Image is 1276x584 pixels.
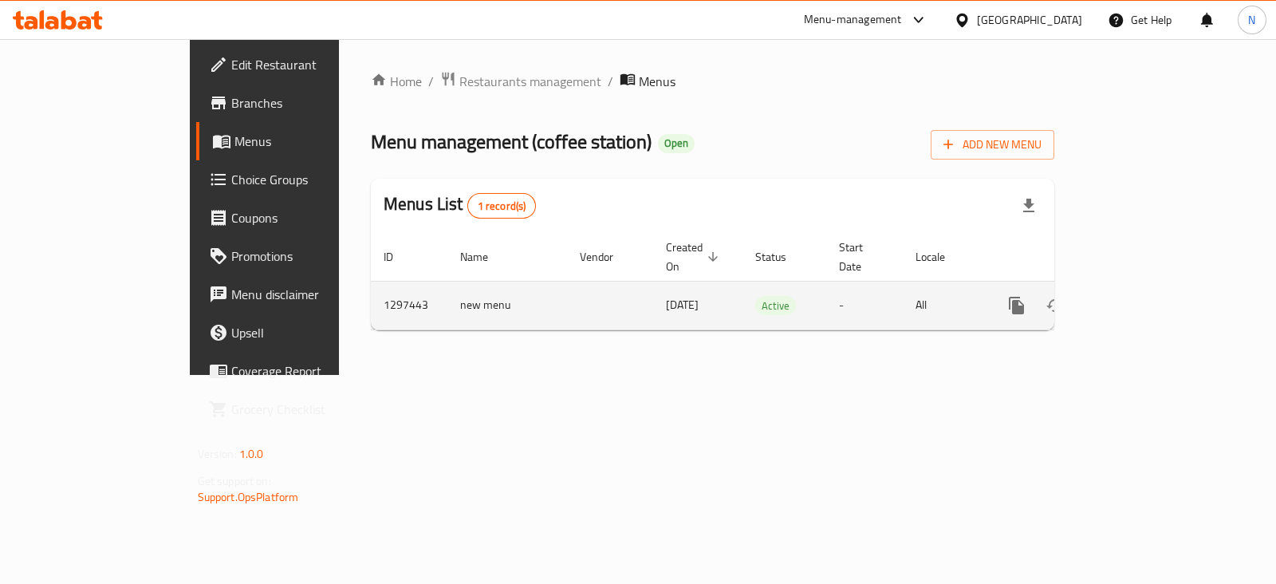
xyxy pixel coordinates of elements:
h2: Menus List [384,192,536,219]
span: Add New Menu [943,135,1042,155]
span: Promotions [231,247,390,266]
a: Upsell [196,314,403,352]
span: Menus [234,132,390,151]
span: Menus [639,72,675,91]
span: [DATE] [666,294,699,315]
span: Restaurants management [459,72,601,91]
td: 1297443 [371,281,447,329]
span: Branches [231,93,390,112]
a: Support.OpsPlatform [198,487,299,507]
span: Created On [666,238,723,276]
span: Coupons [231,208,390,227]
button: Add New Menu [931,130,1054,160]
a: Menus [196,122,403,160]
span: Active [755,297,796,315]
span: Menu disclaimer [231,285,390,304]
span: Upsell [231,323,390,342]
span: Locale [916,247,966,266]
span: Start Date [839,238,884,276]
span: Open [658,136,695,150]
span: Menu management ( coffee station ) [371,124,652,160]
span: Status [755,247,807,266]
div: Active [755,296,796,315]
span: Vendor [580,247,634,266]
a: Grocery Checklist [196,390,403,428]
li: / [608,72,613,91]
a: Restaurants management [440,71,601,92]
span: Get support on: [198,471,271,491]
div: Export file [1010,187,1048,225]
a: Menu disclaimer [196,275,403,314]
a: Branches [196,84,403,122]
td: - [826,281,903,329]
nav: breadcrumb [371,71,1054,92]
a: Coupons [196,199,403,237]
span: Name [460,247,509,266]
span: Grocery Checklist [231,400,390,419]
div: [GEOGRAPHIC_DATA] [977,11,1082,29]
span: Edit Restaurant [231,55,390,74]
span: 1.0.0 [239,444,264,464]
table: enhanced table [371,233,1164,330]
a: Coverage Report [196,352,403,390]
span: Choice Groups [231,170,390,189]
span: ID [384,247,414,266]
li: / [428,72,434,91]
div: Total records count [467,193,537,219]
span: N [1248,11,1255,29]
th: Actions [985,233,1164,282]
td: new menu [447,281,567,329]
a: Promotions [196,237,403,275]
span: Version: [198,444,237,464]
div: Open [658,134,695,153]
a: Edit Restaurant [196,45,403,84]
a: Choice Groups [196,160,403,199]
button: more [998,286,1036,325]
div: Menu-management [804,10,902,30]
span: 1 record(s) [468,199,536,214]
span: Coverage Report [231,361,390,381]
td: All [903,281,985,329]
